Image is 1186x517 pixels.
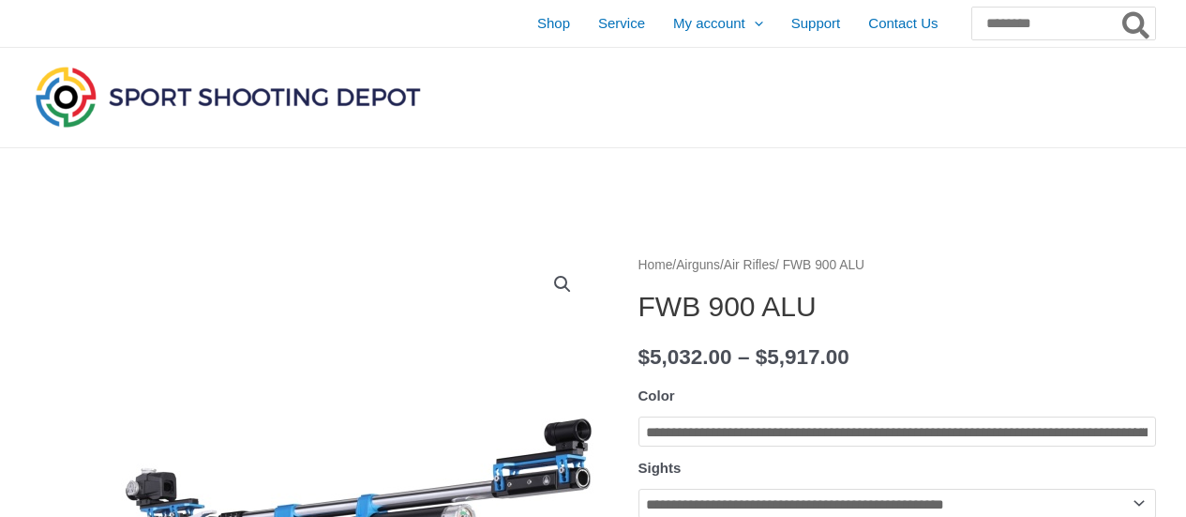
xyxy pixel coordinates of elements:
[546,267,579,301] a: View full-screen image gallery
[31,62,425,131] img: Sport Shooting Depot
[738,345,750,369] span: –
[638,345,732,369] bdi: 5,032.00
[638,253,1156,278] nav: Breadcrumb
[1118,8,1155,39] button: Search
[638,388,675,403] label: Color
[756,345,849,369] bdi: 5,917.00
[638,460,682,476] label: Sights
[638,258,673,272] a: Home
[638,345,651,369] span: $
[676,258,720,272] a: Airguns
[638,290,1156,324] h1: FWB 900 ALU
[756,345,768,369] span: $
[724,258,775,272] a: Air Rifles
